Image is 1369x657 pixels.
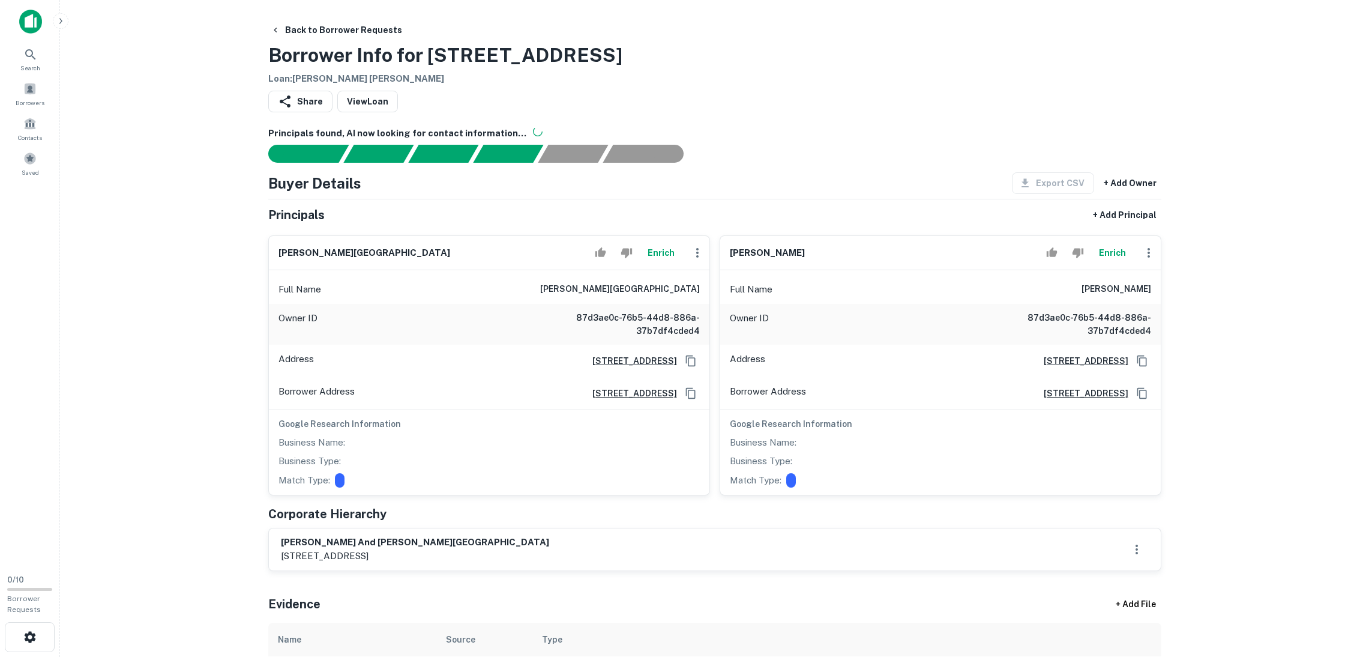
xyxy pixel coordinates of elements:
[266,19,407,41] button: Back to Borrower Requests
[268,505,387,523] h5: Corporate Hierarchy
[278,352,314,370] p: Address
[583,354,677,368] a: [STREET_ADDRESS]
[1133,352,1151,370] button: Copy Address
[278,632,301,647] div: Name
[278,473,330,488] p: Match Type:
[4,147,56,180] a: Saved
[281,549,549,563] p: [STREET_ADDRESS]
[436,623,532,656] th: Source
[1041,241,1062,265] button: Accept
[268,623,436,656] th: Name
[4,77,56,110] a: Borrowers
[1309,561,1369,619] iframe: Chat Widget
[730,417,1151,431] h6: Google Research Information
[1094,594,1178,616] div: + Add File
[7,575,24,584] span: 0 / 10
[18,133,42,142] span: Contacts
[1034,354,1128,368] a: [STREET_ADDRESS]
[268,172,361,194] h4: Buyer Details
[278,384,355,402] p: Borrower Address
[1133,384,1151,402] button: Copy Address
[446,632,475,647] div: Source
[603,145,698,163] div: AI fulfillment process complete.
[730,352,765,370] p: Address
[343,145,414,163] div: Your request is received and processing...
[19,10,42,34] img: capitalize-icon.png
[642,241,681,265] button: Enrich
[4,43,56,75] a: Search
[730,454,792,468] p: Business Type:
[1099,172,1161,194] button: + Add Owner
[473,145,543,163] div: Principals found, AI now looking for contact information...
[278,311,317,338] p: Owner ID
[408,145,478,163] div: Documents found, AI parsing details...
[682,352,700,370] button: Copy Address
[20,63,40,73] span: Search
[268,41,622,70] h3: Borrower Info for [STREET_ADDRESS]
[1094,241,1132,265] button: Enrich
[278,282,321,297] p: Full Name
[16,98,44,107] span: Borrowers
[268,72,622,86] h6: Loan : [PERSON_NAME] [PERSON_NAME]
[337,91,398,112] a: ViewLoan
[1082,282,1151,297] h6: [PERSON_NAME]
[4,112,56,145] a: Contacts
[1034,387,1128,400] a: [STREET_ADDRESS]
[616,241,637,265] button: Reject
[538,145,608,163] div: Principals found, still searching for contact information. This may take time...
[730,311,769,338] p: Owner ID
[540,282,700,297] h6: [PERSON_NAME][GEOGRAPHIC_DATA]
[542,632,562,647] div: Type
[278,417,700,431] h6: Google Research Information
[281,536,549,550] h6: [PERSON_NAME] and [PERSON_NAME][GEOGRAPHIC_DATA]
[730,384,806,402] p: Borrower Address
[268,206,325,224] h5: Principals
[1088,204,1161,226] button: + Add Principal
[268,127,1161,141] h6: Principals found, AI now looking for contact information...
[583,387,677,400] a: [STREET_ADDRESS]
[268,595,320,613] h5: Evidence
[1007,311,1151,338] h6: 87d3ae0c-76b5-44d8-886a-37b7df4cded4
[278,454,341,468] p: Business Type:
[730,435,796,450] p: Business Name:
[268,91,332,112] button: Share
[730,473,781,488] p: Match Type:
[278,435,345,450] p: Business Name:
[1067,241,1088,265] button: Reject
[682,384,700,402] button: Copy Address
[7,595,41,614] span: Borrower Requests
[590,241,611,265] button: Accept
[532,623,1061,656] th: Type
[254,145,344,163] div: Sending borrower request to AI...
[730,246,805,260] h6: [PERSON_NAME]
[556,311,700,338] h6: 87d3ae0c-76b5-44d8-886a-37b7df4cded4
[730,282,772,297] p: Full Name
[278,246,450,260] h6: [PERSON_NAME][GEOGRAPHIC_DATA]
[22,168,39,177] span: Saved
